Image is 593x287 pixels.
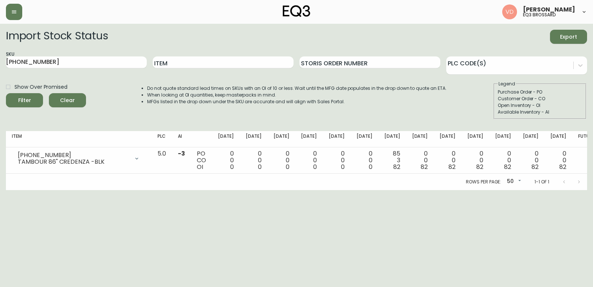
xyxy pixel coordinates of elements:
[258,163,262,171] span: 0
[197,150,206,170] div: PO CO
[274,150,289,170] div: 0 0
[476,163,483,171] span: 82
[523,7,575,13] span: [PERSON_NAME]
[559,163,566,171] span: 82
[351,131,378,147] th: [DATE]
[502,4,517,19] img: 34cbe8de67806989076631741e6a7c6b
[434,131,461,147] th: [DATE]
[341,163,345,171] span: 0
[6,30,108,44] h2: Import Stock Status
[6,93,43,107] button: Filter
[489,131,517,147] th: [DATE]
[172,131,191,147] th: AI
[212,131,240,147] th: [DATE]
[550,150,566,170] div: 0 0
[286,163,289,171] span: 0
[467,150,483,170] div: 0 0
[329,150,345,170] div: 0 0
[523,150,539,170] div: 0 0
[152,131,172,147] th: PLC
[246,150,262,170] div: 0 0
[230,163,234,171] span: 0
[523,13,556,17] h5: eq3 brossard
[495,150,511,170] div: 0 0
[440,150,455,170] div: 0 0
[295,131,323,147] th: [DATE]
[498,89,582,95] div: Purchase Order - PO
[448,163,455,171] span: 82
[18,152,129,159] div: [PHONE_NUMBER]
[517,131,545,147] th: [DATE]
[504,176,523,188] div: 50
[14,83,67,91] span: Show Over Promised
[406,131,434,147] th: [DATE]
[301,150,317,170] div: 0 0
[531,163,539,171] span: 82
[393,163,400,171] span: 82
[498,102,582,109] div: Open Inventory - OI
[313,163,317,171] span: 0
[268,131,295,147] th: [DATE]
[323,131,351,147] th: [DATE]
[152,147,172,174] td: 5.0
[283,5,310,17] img: logo
[357,150,372,170] div: 0 0
[504,163,511,171] span: 82
[421,163,428,171] span: 82
[466,179,501,185] p: Rows per page:
[12,150,146,167] div: [PHONE_NUMBER]TAMBOUR 86" CREDENZA -BLK
[384,150,400,170] div: 85 3
[556,32,581,42] span: Export
[178,149,185,158] span: -3
[369,163,372,171] span: 0
[498,81,516,87] legend: Legend
[55,96,80,105] span: Clear
[49,93,86,107] button: Clear
[498,95,582,102] div: Customer Order - CO
[147,98,447,105] li: MFGs listed in the drop down under the SKU are accurate and will align with Sales Portal.
[378,131,406,147] th: [DATE]
[147,85,447,92] li: Do not quote standard lead times on SKUs with an OI of 10 or less. Wait until the MFG date popula...
[412,150,428,170] div: 0 0
[218,150,234,170] div: 0 0
[240,131,268,147] th: [DATE]
[147,92,447,98] li: When looking at OI quantities, keep masterpacks in mind.
[461,131,489,147] th: [DATE]
[534,179,549,185] p: 1-1 of 1
[6,131,152,147] th: Item
[498,109,582,115] div: Available Inventory - AI
[18,159,129,165] div: TAMBOUR 86" CREDENZA -BLK
[550,30,587,44] button: Export
[197,163,203,171] span: OI
[544,131,572,147] th: [DATE]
